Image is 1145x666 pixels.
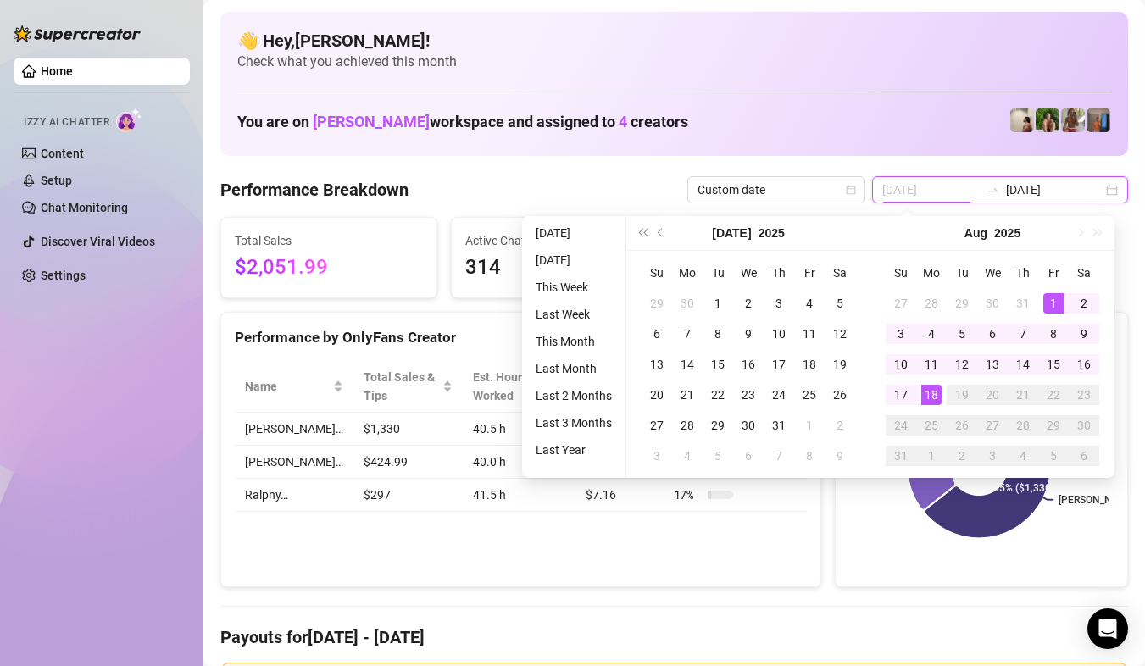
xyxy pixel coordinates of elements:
li: Last 3 Months [529,413,619,433]
td: 2025-07-06 [642,319,672,349]
button: Choose a year [994,216,1020,250]
td: 2025-07-09 [733,319,764,349]
td: 2025-07-22 [703,380,733,410]
div: 17 [769,354,789,375]
button: Choose a month [712,216,751,250]
div: 1 [708,293,728,314]
th: Name [235,361,353,413]
div: 20 [647,385,667,405]
td: 2025-08-08 [1038,319,1069,349]
div: 13 [647,354,667,375]
td: 2025-08-25 [916,410,947,441]
div: 27 [891,293,911,314]
td: 2025-08-18 [916,380,947,410]
a: Content [41,147,84,160]
td: 2025-07-31 [1008,288,1038,319]
div: 25 [921,415,942,436]
div: 6 [738,446,759,466]
td: 2025-08-12 [947,349,977,380]
th: Fr [794,258,825,288]
td: 2025-08-02 [1069,288,1099,319]
h1: You are on workspace and assigned to creators [237,113,688,131]
div: 3 [891,324,911,344]
th: Th [764,258,794,288]
td: 2025-08-07 [764,441,794,471]
td: 2025-09-04 [1008,441,1038,471]
td: 2025-07-04 [794,288,825,319]
td: 2025-08-10 [886,349,916,380]
td: 2025-08-08 [794,441,825,471]
div: 17 [891,385,911,405]
div: 2 [952,446,972,466]
td: 2025-07-26 [825,380,855,410]
td: 2025-08-06 [977,319,1008,349]
div: 19 [952,385,972,405]
div: 4 [677,446,698,466]
div: 5 [952,324,972,344]
div: 2 [1074,293,1094,314]
td: 2025-06-30 [672,288,703,319]
div: 9 [830,446,850,466]
div: 14 [677,354,698,375]
div: 12 [952,354,972,375]
div: 11 [921,354,942,375]
h4: 👋 Hey, [PERSON_NAME] ! [237,29,1111,53]
a: Home [41,64,73,78]
td: 2025-07-19 [825,349,855,380]
img: Wayne [1087,108,1110,132]
td: 2025-08-04 [672,441,703,471]
div: 15 [1043,354,1064,375]
td: 2025-08-05 [947,319,977,349]
td: 2025-07-11 [794,319,825,349]
div: 31 [1013,293,1033,314]
td: 2025-07-18 [794,349,825,380]
td: 2025-08-03 [642,441,672,471]
td: 2025-08-31 [886,441,916,471]
div: 9 [1074,324,1094,344]
td: 2025-06-29 [642,288,672,319]
span: swap-right [986,183,999,197]
td: $424.99 [353,446,463,479]
td: 2025-08-05 [703,441,733,471]
td: [PERSON_NAME]… [235,413,353,446]
div: 26 [830,385,850,405]
td: 2025-09-02 [947,441,977,471]
td: 2025-07-27 [886,288,916,319]
td: 2025-07-16 [733,349,764,380]
th: Total Sales & Tips [353,361,463,413]
div: 7 [769,446,789,466]
td: 2025-07-02 [733,288,764,319]
span: 17 % [674,486,701,504]
td: 2025-08-19 [947,380,977,410]
td: $1,330 [353,413,463,446]
td: 2025-08-24 [886,410,916,441]
td: 2025-07-07 [672,319,703,349]
td: 2025-08-06 [733,441,764,471]
td: 2025-08-09 [825,441,855,471]
div: 13 [982,354,1003,375]
div: 5 [708,446,728,466]
th: Mo [672,258,703,288]
div: 24 [769,385,789,405]
div: 10 [769,324,789,344]
th: We [977,258,1008,288]
div: 10 [891,354,911,375]
td: 2025-07-17 [764,349,794,380]
td: 2025-07-03 [764,288,794,319]
div: 18 [921,385,942,405]
div: 19 [830,354,850,375]
div: 31 [769,415,789,436]
div: 3 [647,446,667,466]
div: 27 [982,415,1003,436]
a: Setup [41,174,72,187]
input: End date [1006,180,1103,199]
td: 2025-07-27 [642,410,672,441]
span: Izzy AI Chatter [24,114,109,130]
span: Total Sales [235,231,423,250]
div: 22 [708,385,728,405]
button: Choose a month [964,216,987,250]
td: 2025-08-02 [825,410,855,441]
div: 4 [799,293,820,314]
div: 1 [1043,293,1064,314]
div: Est. Hours Worked [473,368,552,405]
